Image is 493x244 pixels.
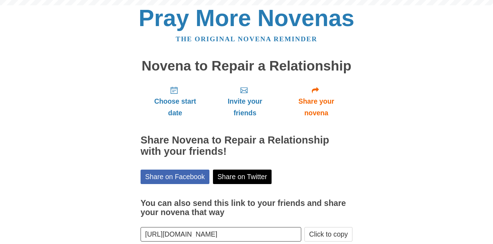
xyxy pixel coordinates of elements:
[141,59,352,74] h1: Novena to Repair a Relationship
[217,96,273,119] span: Invite your friends
[280,80,352,122] a: Share your novena
[176,35,317,43] a: The original novena reminder
[141,80,210,122] a: Choose start date
[139,5,355,31] a: Pray More Novenas
[304,227,352,242] button: Click to copy
[141,199,352,217] h3: You can also send this link to your friends and share your novena that way
[287,96,345,119] span: Share your novena
[148,96,203,119] span: Choose start date
[213,170,272,184] a: Share on Twitter
[141,170,209,184] a: Share on Facebook
[141,135,352,157] h2: Share Novena to Repair a Relationship with your friends!
[210,80,280,122] a: Invite your friends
